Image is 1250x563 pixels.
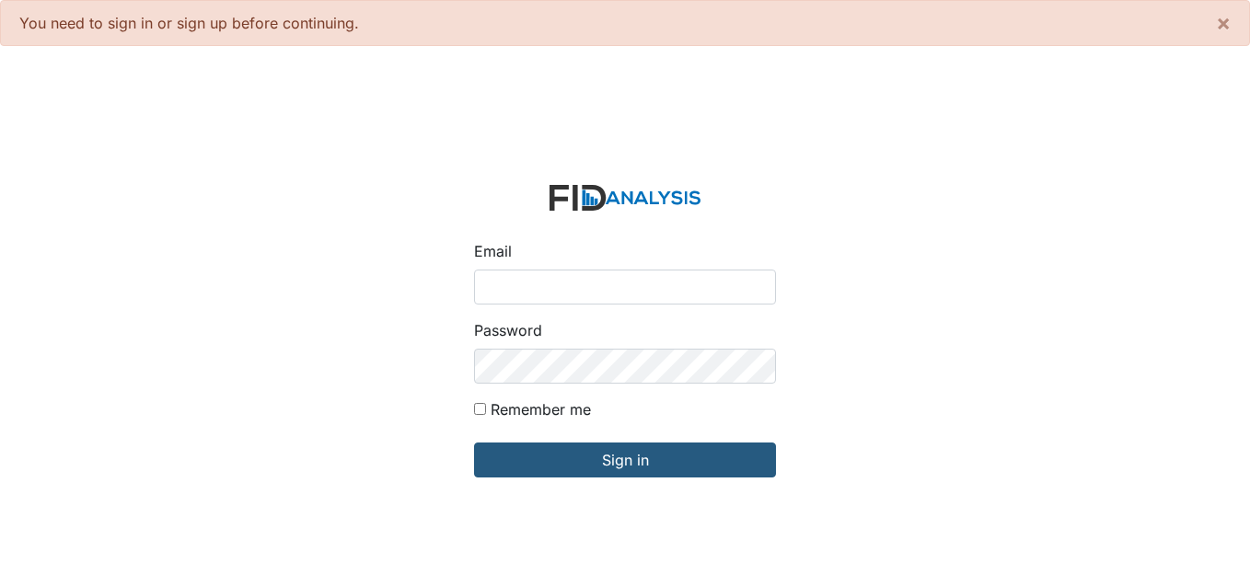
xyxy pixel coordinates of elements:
[1198,1,1249,45] button: ×
[550,185,700,212] img: logo-2fc8c6e3336f68795322cb6e9a2b9007179b544421de10c17bdaae8622450297.svg
[474,240,512,262] label: Email
[474,442,776,477] input: Sign in
[1216,9,1231,36] span: ×
[491,398,591,420] label: Remember me
[474,319,542,341] label: Password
